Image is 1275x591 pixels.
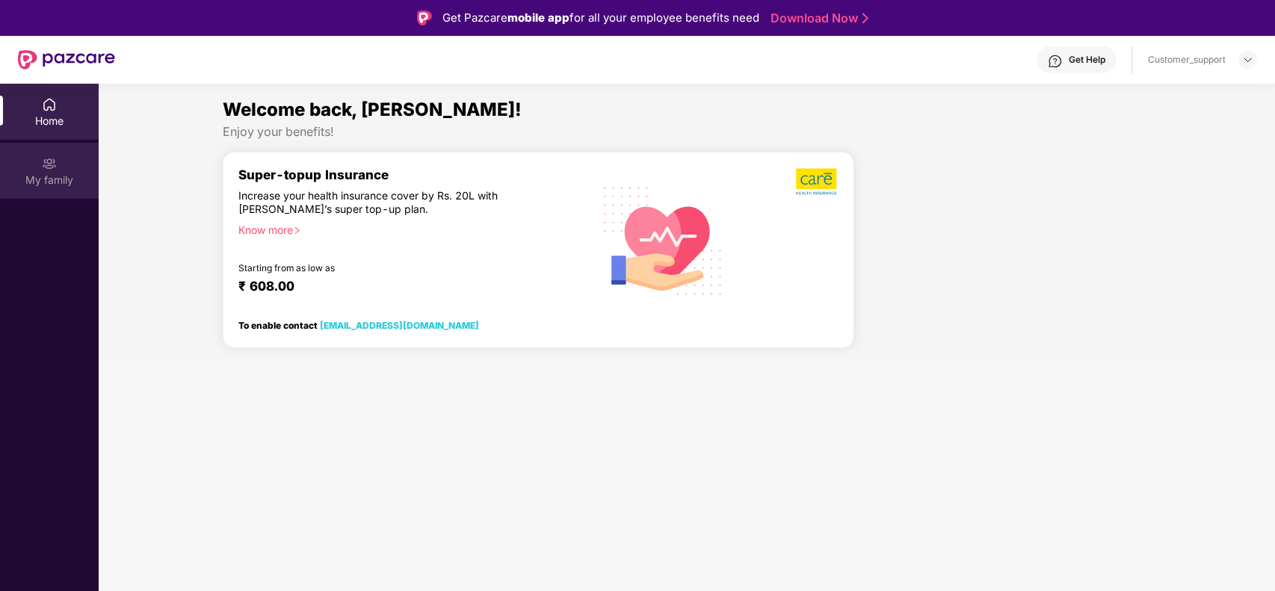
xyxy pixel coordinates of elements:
div: ₹ 608.00 [238,279,574,297]
div: Super-topup Insurance [238,167,589,182]
a: [EMAIL_ADDRESS][DOMAIN_NAME] [320,320,479,331]
strong: mobile app [507,10,569,25]
div: Get Help [1069,54,1105,66]
img: svg+xml;base64,PHN2ZyBpZD0iRHJvcGRvd24tMzJ4MzIiIHhtbG5zPSJodHRwOi8vd3d3LnczLm9yZy8yMDAwL3N2ZyIgd2... [1242,54,1254,66]
img: svg+xml;base64,PHN2ZyBpZD0iSGVscC0zMngzMiIgeG1sbnM9Imh0dHA6Ly93d3cudzMub3JnLzIwMDAvc3ZnIiB3aWR0aD... [1048,54,1063,69]
img: b5dec4f62d2307b9de63beb79f102df3.png [796,167,839,196]
div: To enable contact [238,320,479,330]
span: right [293,226,301,235]
div: Get Pazcare for all your employee benefits need [442,9,759,27]
div: Enjoy your benefits! [223,124,1152,140]
img: svg+xml;base64,PHN2ZyB3aWR0aD0iMjAiIGhlaWdodD0iMjAiIHZpZXdCb3g9IjAgMCAyMCAyMCIgZmlsbD0ibm9uZSIgeG... [42,156,57,171]
img: svg+xml;base64,PHN2ZyB4bWxucz0iaHR0cDovL3d3dy53My5vcmcvMjAwMC9zdmciIHhtbG5zOnhsaW5rPSJodHRwOi8vd3... [592,167,735,312]
img: New Pazcare Logo [18,50,115,69]
img: Stroke [862,10,868,26]
img: svg+xml;base64,PHN2ZyBpZD0iSG9tZSIgeG1sbnM9Imh0dHA6Ly93d3cudzMub3JnLzIwMDAvc3ZnIiB3aWR0aD0iMjAiIG... [42,97,57,112]
a: Download Now [771,10,864,26]
div: Customer_support [1148,54,1226,66]
img: Logo [417,10,432,25]
div: Know more [238,223,580,234]
div: Starting from as low as [238,262,525,273]
div: Increase your health insurance cover by Rs. 20L with [PERSON_NAME]’s super top-up plan. [238,189,524,217]
span: Welcome back, [PERSON_NAME]! [223,99,522,120]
